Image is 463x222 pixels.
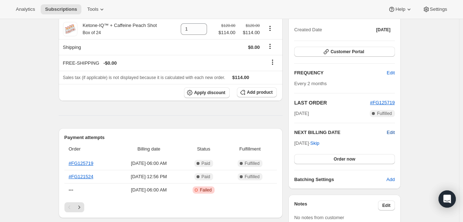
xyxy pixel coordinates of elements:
span: Fulfillment [227,145,273,153]
button: Order now [294,154,395,164]
button: Subscriptions [41,4,81,14]
span: - $0.00 [103,60,117,67]
button: Edit [382,67,399,79]
button: Apply discount [184,87,230,98]
small: $120.00 [221,23,235,28]
span: Status [184,145,223,153]
span: [DATE] [376,27,391,33]
span: Tools [87,6,98,12]
button: Settings [418,4,451,14]
h2: FREQUENCY [294,69,387,77]
small: $120.00 [246,23,260,28]
span: [DATE] · 06:00 AM [118,160,180,167]
h3: Notes [294,200,378,211]
span: $114.00 [240,29,260,36]
span: Analytics [16,6,35,12]
span: No notes from customer [294,215,344,220]
button: Edit [378,200,395,211]
span: Created Date [294,26,322,33]
a: #FG125719 [69,161,94,166]
span: Failed [200,187,212,193]
span: [DATE] [294,110,309,117]
a: #FG121524 [69,174,94,179]
span: Fulfilled [245,161,260,166]
button: Shipping actions [264,42,276,50]
h6: Batching Settings [294,176,386,183]
span: Apply discount [194,90,225,96]
small: Box of 24 [83,30,101,35]
span: Fulfilled [377,111,392,116]
span: Add product [247,89,273,95]
th: Shipping [59,39,174,55]
button: Help [384,4,417,14]
button: #FG125719 [370,99,395,106]
img: product img [63,22,77,36]
span: Paid [202,174,210,180]
button: Add [382,174,399,185]
button: Analytics [12,4,39,14]
span: $114.00 [232,75,249,80]
span: Sales tax (if applicable) is not displayed because it is calculated with each new order. [63,75,225,80]
a: #FG125719 [370,100,395,105]
span: --- [69,187,73,193]
span: Paid [202,161,210,166]
div: FREE-SHIPPING [63,60,260,67]
div: Ketone-IQ™ + Caffeine Peach Shot [77,22,157,36]
span: Add [386,176,395,183]
span: Subscriptions [45,6,77,12]
span: Settings [430,6,447,12]
th: Order [64,141,116,157]
button: Edit [387,129,395,136]
span: Fulfilled [245,174,260,180]
span: $114.00 [219,29,235,36]
nav: Pagination [64,202,277,212]
button: Add product [237,87,277,97]
span: Skip [310,140,319,147]
span: Help [395,6,405,12]
span: Billing date [118,145,180,153]
span: Customer Portal [331,49,364,55]
button: Skip [306,138,324,149]
span: [DATE] · [294,140,319,146]
span: Edit [382,203,391,208]
span: [DATE] · 12:56 PM [118,173,180,180]
button: Customer Portal [294,47,395,57]
span: [DATE] · 06:00 AM [118,186,180,194]
span: Every 2 months [294,81,327,86]
div: Open Intercom Messenger [439,190,456,208]
span: Order now [334,156,355,162]
button: Product actions [264,24,276,32]
h2: NEXT BILLING DATE [294,129,387,136]
span: Edit [387,69,395,77]
button: Tools [83,4,110,14]
span: $0.00 [248,45,260,50]
button: Next [74,202,84,212]
h2: Payment attempts [64,134,277,141]
button: [DATE] [372,25,395,35]
h2: LAST ORDER [294,99,370,106]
